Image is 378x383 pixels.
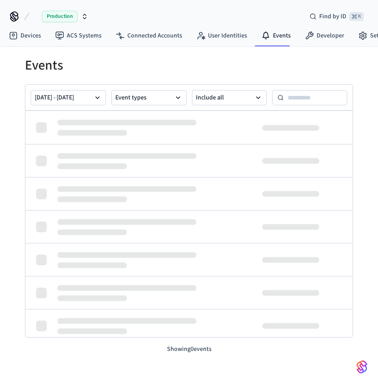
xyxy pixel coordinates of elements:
span: ⌘ K [349,12,364,21]
button: [DATE] - [DATE] [31,90,106,105]
a: Events [254,28,298,44]
a: ACS Systems [48,28,109,44]
a: Devices [2,28,48,44]
h1: Events [25,58,353,74]
a: Connected Accounts [109,28,189,44]
p: Showing 0 events [25,345,353,354]
span: Production [42,11,77,22]
span: Find by ID [319,12,346,21]
button: Include all [192,90,267,105]
div: Find by ID⌘ K [302,8,371,25]
button: Event types [111,90,187,105]
a: User Identities [189,28,254,44]
img: SeamLogoGradient.69752ec5.svg [357,360,367,374]
a: Developer [298,28,351,44]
